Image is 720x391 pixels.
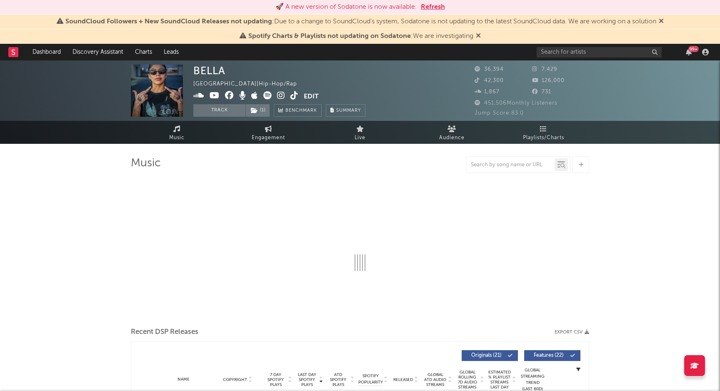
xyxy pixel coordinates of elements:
span: Estimated % Playlist Streams Last Day [488,370,511,390]
span: Music [169,133,185,143]
button: Edit [304,91,319,102]
span: Jump Score: 83.0 [475,110,524,116]
a: Audience [406,121,497,144]
span: Spotify Charts & Playlists not updating on Sodatone [248,33,411,40]
a: Benchmark [274,104,322,117]
span: Released [393,377,413,382]
span: Engagement [252,133,285,143]
a: Playlists/Charts [497,121,589,144]
span: Summary [336,108,361,113]
div: 99 + [688,46,699,52]
span: ATD Spotify Plays [327,372,349,387]
a: Discovery Assistant [67,44,129,60]
span: Last Day Spotify Plays [296,372,318,387]
a: Charts [129,44,158,60]
button: 99+ [686,49,692,55]
span: Features ( 22 ) [530,353,568,358]
button: Refresh [421,2,445,12]
span: 126,000 [532,78,565,83]
span: Benchmark [285,106,317,116]
div: BELLA [193,65,225,77]
span: Audience [439,133,465,143]
span: Originals ( 21 ) [467,353,505,358]
span: : We are investigating [248,33,473,40]
button: (1) [246,104,270,117]
span: Dismiss [476,33,481,40]
button: Originals(21) [462,350,518,361]
span: Spotify Popularity [358,373,383,386]
button: Track [193,104,245,117]
span: 1,867 [475,89,500,95]
span: Global ATD Audio Streams [424,372,447,387]
span: 451,506 Monthly Listeners [475,100,557,106]
span: Global Rolling 7D Audio Streams [456,370,479,390]
span: Playlists/Charts [523,133,564,143]
span: SoundCloud Followers + New SoundCloud Releases not updating [65,18,272,25]
button: Features(22) [524,350,580,361]
span: 731 [532,89,551,95]
input: Search for artists [537,47,662,58]
div: Name [156,376,211,383]
a: Live [314,121,406,144]
span: 36,394 [475,67,504,72]
a: Engagement [222,121,314,144]
span: : Due to a change to SoundCloud's system, Sodatone is not updating to the latest SoundCloud data.... [65,18,656,25]
span: Dismiss [659,18,664,25]
span: 42,300 [475,78,504,83]
a: Dashboard [27,44,67,60]
a: Music [131,121,222,144]
button: Summary [326,104,365,117]
span: 7 Day Spotify Plays [265,372,287,387]
span: Recent DSP Releases [131,327,198,337]
div: [GEOGRAPHIC_DATA] | Hip-Hop/Rap [193,79,307,89]
span: Copyright [223,377,247,382]
span: ( 1 ) [245,104,270,117]
div: 🚀 A new version of Sodatone is now available. [275,2,417,12]
button: Export CSV [555,330,589,335]
a: Leads [158,44,185,60]
input: Search by song name or URL [467,162,555,168]
span: Live [355,133,365,143]
span: 7,429 [532,67,557,72]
